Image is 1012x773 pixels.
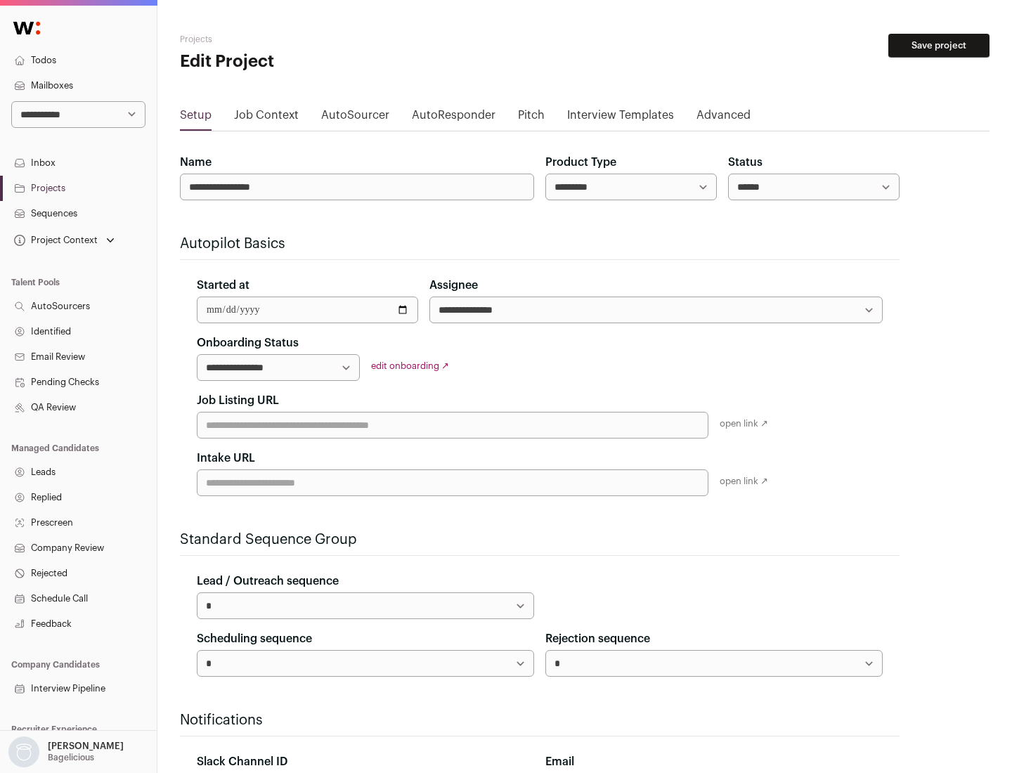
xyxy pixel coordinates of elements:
[197,277,249,294] label: Started at
[371,361,449,370] a: edit onboarding ↗
[180,710,900,730] h2: Notifications
[8,736,39,767] img: nopic.png
[197,392,279,409] label: Job Listing URL
[321,107,389,129] a: AutoSourcer
[197,450,255,467] label: Intake URL
[197,753,287,770] label: Slack Channel ID
[180,107,212,129] a: Setup
[48,741,124,752] p: [PERSON_NAME]
[567,107,674,129] a: Interview Templates
[11,235,98,246] div: Project Context
[180,154,212,171] label: Name
[6,736,126,767] button: Open dropdown
[412,107,495,129] a: AutoResponder
[197,630,312,647] label: Scheduling sequence
[545,630,650,647] label: Rejection sequence
[545,154,616,171] label: Product Type
[180,530,900,550] h2: Standard Sequence Group
[518,107,545,129] a: Pitch
[728,154,763,171] label: Status
[197,573,339,590] label: Lead / Outreach sequence
[180,51,450,73] h1: Edit Project
[6,14,48,42] img: Wellfound
[180,234,900,254] h2: Autopilot Basics
[888,34,990,58] button: Save project
[696,107,751,129] a: Advanced
[180,34,450,45] h2: Projects
[197,334,299,351] label: Onboarding Status
[234,107,299,129] a: Job Context
[429,277,478,294] label: Assignee
[545,753,883,770] div: Email
[48,752,94,763] p: Bagelicious
[11,230,117,250] button: Open dropdown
